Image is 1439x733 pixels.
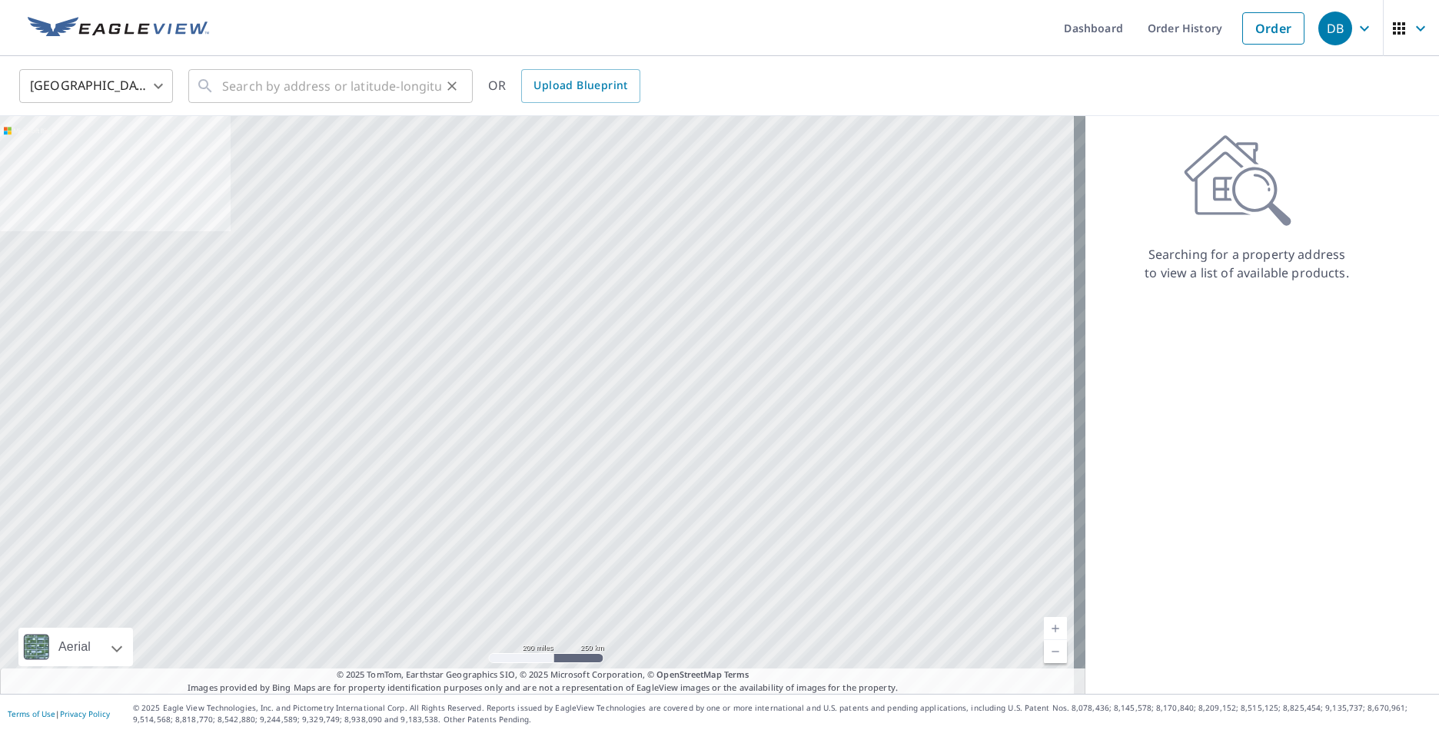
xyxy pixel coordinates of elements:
div: Aerial [54,628,95,666]
span: Upload Blueprint [533,76,627,95]
button: Clear [441,75,463,97]
p: Searching for a property address to view a list of available products. [1144,245,1350,282]
a: OpenStreetMap [656,668,721,680]
a: Terms [724,668,749,680]
a: Current Level 5, Zoom Out [1044,640,1067,663]
a: Order [1242,12,1304,45]
p: © 2025 Eagle View Technologies, Inc. and Pictometry International Corp. All Rights Reserved. Repo... [133,702,1431,725]
div: [GEOGRAPHIC_DATA] [19,65,173,108]
img: EV Logo [28,17,209,40]
input: Search by address or latitude-longitude [222,65,441,108]
a: Upload Blueprint [521,69,640,103]
a: Privacy Policy [60,708,110,719]
a: Terms of Use [8,708,55,719]
div: OR [488,69,640,103]
span: © 2025 TomTom, Earthstar Geographics SIO, © 2025 Microsoft Corporation, © [337,668,749,682]
div: Aerial [18,628,133,666]
div: DB [1318,12,1352,45]
a: Current Level 5, Zoom In [1044,617,1067,640]
p: | [8,709,110,718]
